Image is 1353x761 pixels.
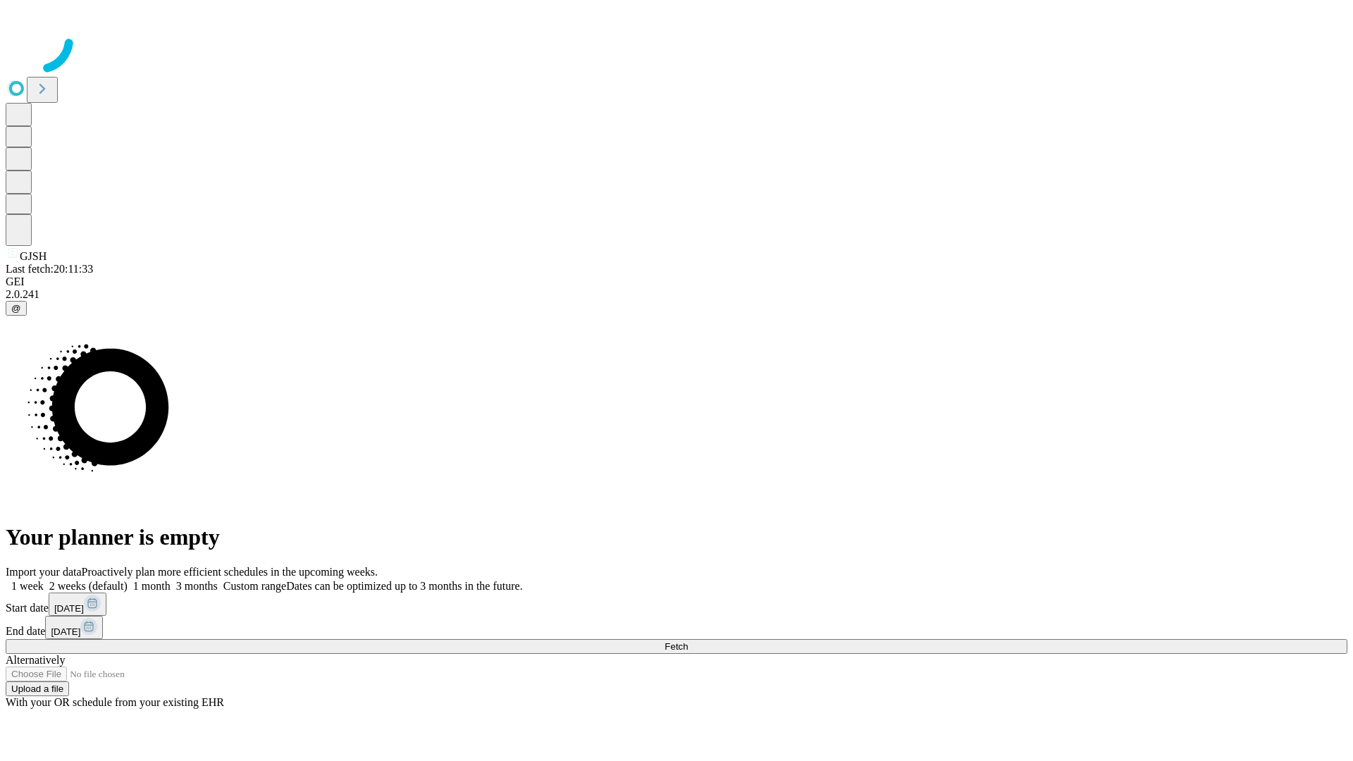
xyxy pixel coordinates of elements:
[6,524,1347,550] h1: Your planner is empty
[49,580,128,592] span: 2 weeks (default)
[133,580,171,592] span: 1 month
[6,593,1347,616] div: Start date
[6,301,27,316] button: @
[6,566,82,578] span: Import your data
[6,654,65,666] span: Alternatively
[665,641,688,652] span: Fetch
[82,566,378,578] span: Proactively plan more efficient schedules in the upcoming weeks.
[6,263,93,275] span: Last fetch: 20:11:33
[51,626,80,637] span: [DATE]
[6,639,1347,654] button: Fetch
[49,593,106,616] button: [DATE]
[6,288,1347,301] div: 2.0.241
[11,303,21,314] span: @
[176,580,218,592] span: 3 months
[20,250,47,262] span: GJSH
[286,580,522,592] span: Dates can be optimized up to 3 months in the future.
[6,616,1347,639] div: End date
[6,276,1347,288] div: GEI
[6,681,69,696] button: Upload a file
[6,696,224,708] span: With your OR schedule from your existing EHR
[11,580,44,592] span: 1 week
[54,603,84,614] span: [DATE]
[223,580,286,592] span: Custom range
[45,616,103,639] button: [DATE]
